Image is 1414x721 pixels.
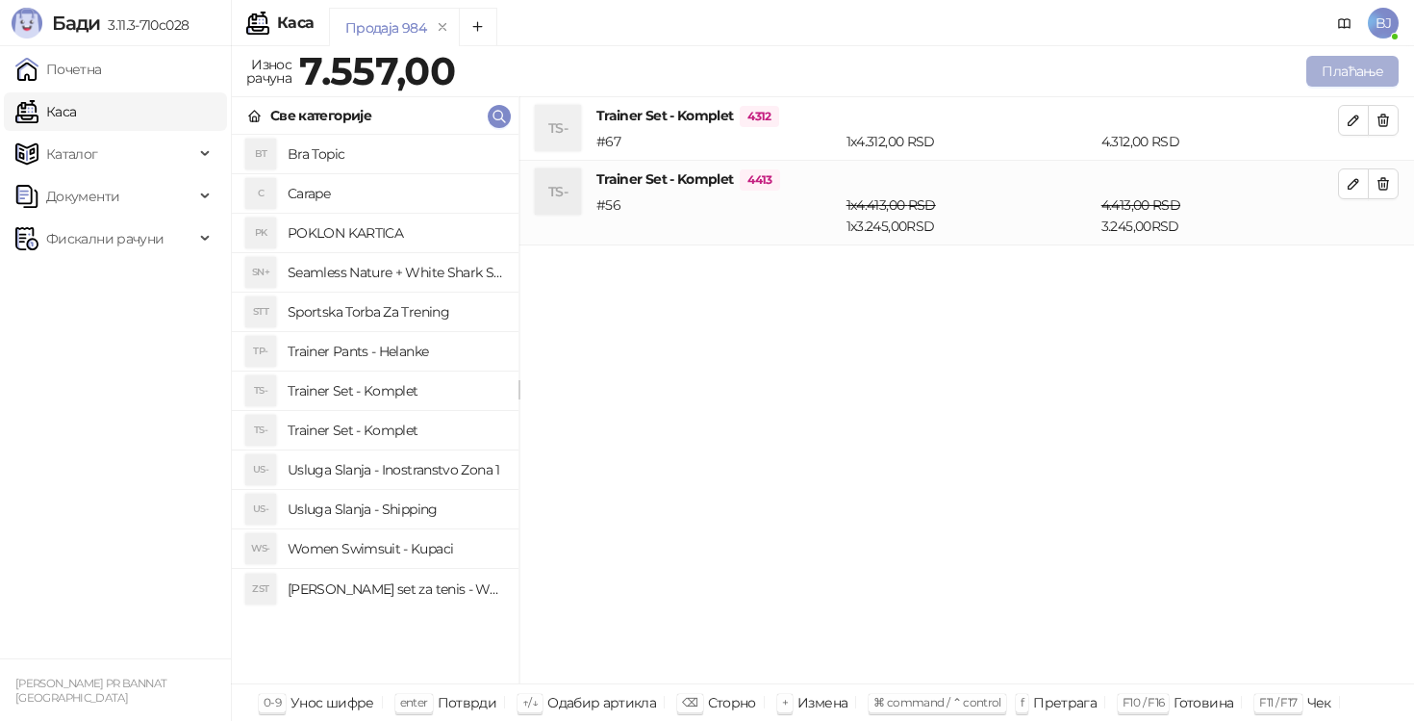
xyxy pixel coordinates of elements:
[288,574,503,605] h4: [PERSON_NAME] set za tenis - Women Tennis Set
[547,690,656,715] div: Одабир артикла
[708,690,756,715] div: Сторно
[1307,690,1331,715] div: Чек
[288,178,503,209] h4: Carape
[873,695,1001,709] span: ⌘ command / ⌃ control
[288,336,503,367] h4: Trainer Pants - Helanke
[1306,56,1399,87] button: Плаћање
[15,50,102,89] a: Почетна
[535,168,581,215] div: TS-
[288,218,503,248] h4: POKLON KARTICA
[46,135,98,173] span: Каталог
[299,47,455,94] strong: 7.557,00
[1174,690,1233,715] div: Готовина
[288,296,503,327] h4: Sportska Torba Za Trening
[290,690,374,715] div: Унос шифре
[288,494,503,525] h4: Usluga Slanja - Shipping
[846,196,936,214] span: 1 x 4.413,00 RSD
[245,296,276,327] div: STT
[245,574,276,605] div: ZST
[593,131,843,152] div: # 67
[400,695,428,709] span: enter
[438,690,497,715] div: Потврди
[245,415,276,446] div: TS-
[682,695,697,709] span: ⌫
[52,12,100,35] span: Бади
[740,106,778,127] span: 4312
[430,19,455,36] button: remove
[288,533,503,564] h4: Women Swimsuit - Kupaci
[264,695,281,709] span: 0-9
[46,177,119,216] span: Документи
[242,52,295,90] div: Износ рачуна
[459,8,497,46] button: Add tab
[245,218,276,248] div: PK
[740,169,779,191] span: 4413
[843,194,1098,237] div: 1 x 3.245,00 RSD
[1098,131,1342,152] div: 4.312,00 RSD
[277,15,314,31] div: Каса
[245,139,276,169] div: BT
[288,375,503,406] h4: Trainer Set - Komplet
[288,139,503,169] h4: Bra Topic
[843,131,1098,152] div: 1 x 4.312,00 RSD
[245,375,276,406] div: TS-
[1033,690,1097,715] div: Претрага
[245,257,276,288] div: SN+
[1259,695,1297,709] span: F11 / F17
[593,194,843,237] div: # 56
[245,494,276,525] div: US-
[245,336,276,367] div: TP-
[782,695,788,709] span: +
[232,135,518,683] div: grid
[522,695,538,709] span: ↑/↓
[345,17,426,39] div: Продаја 984
[596,105,1338,127] h4: Trainer Set - Komplet
[1101,196,1180,214] span: 4.413,00 RSD
[245,454,276,485] div: US-
[288,415,503,446] h4: Trainer Set - Komplet
[100,16,189,34] span: 3.11.3-710c028
[1098,194,1342,237] div: 3.245,00 RSD
[15,92,76,131] a: Каса
[797,690,847,715] div: Измена
[245,533,276,564] div: WS-
[288,257,503,288] h4: Seamless Nature + White Shark Set
[288,454,503,485] h4: Usluga Slanja - Inostranstvo Zona 1
[596,168,1338,191] h4: Trainer Set - Komplet
[1123,695,1164,709] span: F10 / F16
[46,219,164,258] span: Фискални рачуни
[270,105,371,126] div: Све категорије
[1329,8,1360,39] a: Документација
[12,8,42,39] img: Logo
[1368,8,1399,39] span: BJ
[1021,695,1023,709] span: f
[245,178,276,209] div: C
[15,677,166,705] small: [PERSON_NAME] PR BANNAT [GEOGRAPHIC_DATA]
[535,105,581,151] div: TS-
